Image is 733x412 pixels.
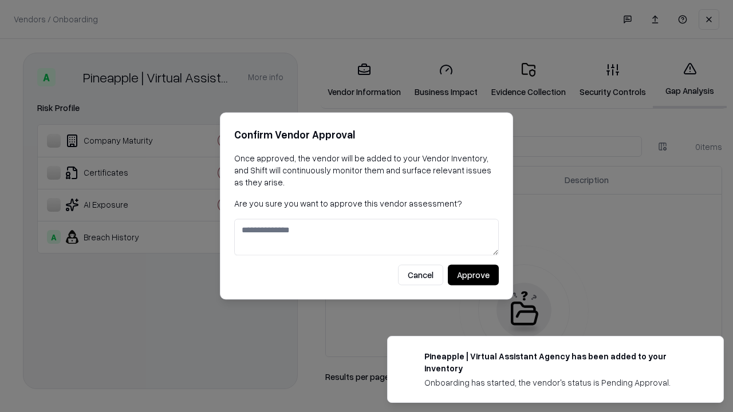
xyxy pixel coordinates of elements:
div: Pineapple | Virtual Assistant Agency has been added to your inventory [424,350,696,374]
button: Approve [448,265,499,286]
img: trypineapple.com [401,350,415,364]
p: Once approved, the vendor will be added to your Vendor Inventory, and Shift will continuously mon... [234,152,499,188]
h2: Confirm Vendor Approval [234,126,499,143]
div: Onboarding has started, the vendor's status is Pending Approval. [424,377,696,389]
button: Cancel [398,265,443,286]
p: Are you sure you want to approve this vendor assessment? [234,197,499,209]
